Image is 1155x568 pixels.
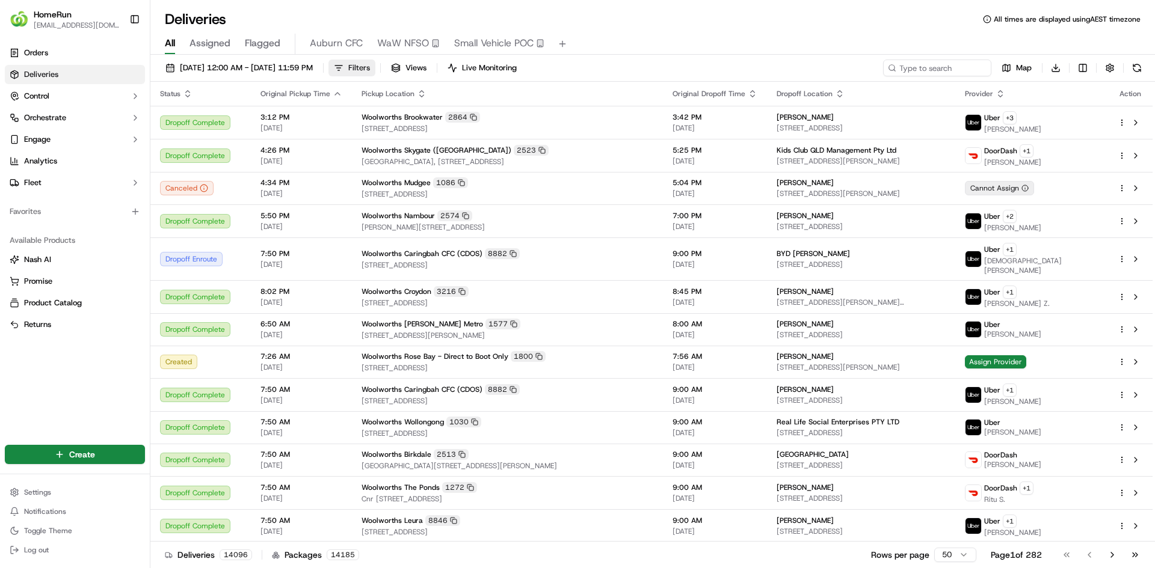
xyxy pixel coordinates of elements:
[362,249,482,258] span: Woolworths Caringbah CFC (CDOS)
[5,445,145,464] button: Create
[260,89,330,99] span: Original Pickup Time
[777,417,899,427] span: Real Life Social Enterprises PTY LTD
[1118,89,1143,99] div: Action
[1020,144,1033,157] button: +1
[160,89,180,99] span: Status
[777,352,834,361] span: [PERSON_NAME]
[777,460,946,470] span: [STREET_ADDRESS]
[24,507,66,516] span: Notifications
[777,362,946,372] span: [STREET_ADDRESS][PERSON_NAME]
[24,254,51,265] span: Nash AI
[437,210,472,221] div: 2574
[433,177,468,188] div: 1086
[777,319,834,329] span: [PERSON_NAME]
[34,8,72,20] button: HomeRun
[260,260,342,269] span: [DATE]
[445,112,480,123] div: 2864
[260,417,342,427] span: 7:50 AM
[386,60,432,76] button: Views
[377,36,429,50] span: WaW NFSO
[777,145,896,155] span: Kids Club QLD Management Pty Ltd
[362,260,653,270] span: [STREET_ADDRESS]
[984,113,1000,123] span: Uber
[5,173,145,192] button: Fleet
[205,118,219,133] button: Start new chat
[85,203,146,213] a: Powered byPylon
[984,528,1041,537] span: [PERSON_NAME]
[485,384,520,395] div: 8882
[777,450,849,459] span: [GEOGRAPHIC_DATA]
[69,448,95,460] span: Create
[673,89,745,99] span: Original Dropoff Time
[5,231,145,250] div: Available Products
[24,545,49,555] span: Log out
[1003,243,1017,256] button: +1
[12,115,34,136] img: 1736555255976-a54dd68f-1ca7-489b-9aae-adbdc363a1c4
[984,256,1098,275] span: [DEMOGRAPHIC_DATA][PERSON_NAME]
[777,516,834,525] span: [PERSON_NAME]
[673,493,757,503] span: [DATE]
[966,213,981,229] img: uber-new-logo.jpeg
[5,65,145,84] a: Deliveries
[5,522,145,539] button: Toggle Theme
[362,189,653,199] span: [STREET_ADDRESS]
[777,211,834,221] span: [PERSON_NAME]
[12,176,22,185] div: 📗
[514,145,549,156] div: 2523
[5,484,145,501] button: Settings
[260,222,342,231] span: [DATE]
[673,319,757,329] span: 8:00 AM
[180,63,313,73] span: [DATE] 12:00 AM - [DATE] 11:59 PM
[984,245,1000,254] span: Uber
[24,319,51,330] span: Returns
[24,526,72,536] span: Toggle Theme
[984,299,1050,308] span: [PERSON_NAME] Z.
[260,287,342,296] span: 8:02 PM
[984,495,1033,504] span: Ritu S.
[362,178,431,188] span: Woolworths Mudgee
[7,169,97,191] a: 📗Knowledge Base
[41,127,152,136] div: We're available if you need us!
[1003,210,1017,223] button: +2
[260,211,342,221] span: 5:50 PM
[160,60,318,76] button: [DATE] 12:00 AM - [DATE] 11:59 PM
[260,428,342,438] span: [DATE]
[485,248,520,259] div: 8882
[1003,515,1017,528] button: +1
[673,145,757,155] span: 5:25 PM
[165,10,226,29] h1: Deliveries
[362,124,653,133] span: [STREET_ADDRESS]
[965,355,1026,368] span: Assign Provider
[777,123,946,133] span: [STREET_ADDRESS]
[777,330,946,340] span: [STREET_ADDRESS]
[984,320,1000,329] span: Uber
[160,181,214,195] button: Canceled
[485,319,520,329] div: 1577
[991,549,1042,561] div: Page 1 of 282
[673,189,757,198] span: [DATE]
[984,516,1000,526] span: Uber
[260,460,342,470] span: [DATE]
[24,487,51,497] span: Settings
[24,91,49,102] span: Control
[10,254,140,265] a: Nash AI
[165,36,175,50] span: All
[5,43,145,63] a: Orders
[24,174,92,186] span: Knowledge Base
[462,63,517,73] span: Live Monitoring
[5,293,145,313] button: Product Catalog
[673,395,757,405] span: [DATE]
[34,20,120,30] button: [EMAIL_ADDRESS][DOMAIN_NAME]
[260,362,342,372] span: [DATE]
[673,178,757,188] span: 5:04 PM
[362,429,653,438] span: [STREET_ADDRESS]
[673,385,757,394] span: 9:00 AM
[362,417,444,427] span: Woolworths Wollongong
[12,48,219,67] p: Welcome 👋
[984,212,1000,221] span: Uber
[673,450,757,459] span: 9:00 AM
[984,146,1017,156] span: DoorDash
